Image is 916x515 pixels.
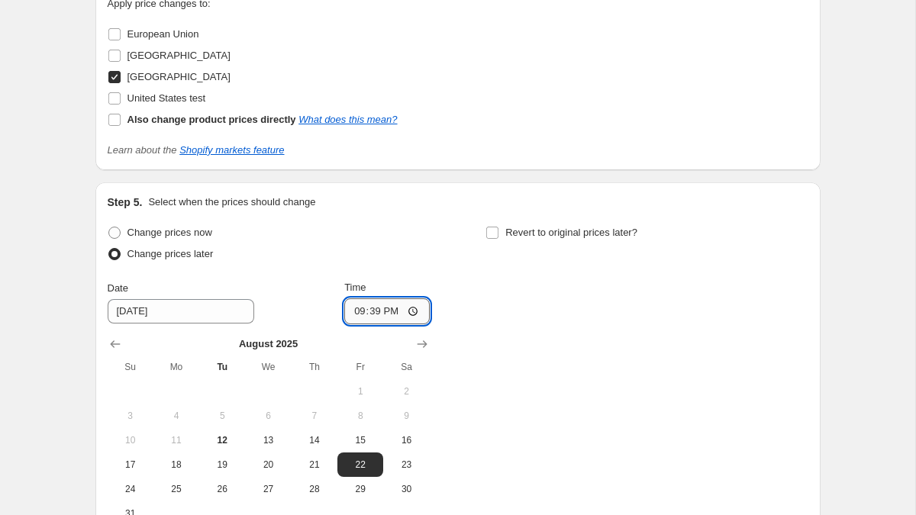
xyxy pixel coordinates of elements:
button: Monday August 11 2025 [153,428,199,452]
span: 6 [251,410,285,422]
button: Friday August 29 2025 [337,477,383,501]
button: Tuesday August 19 2025 [199,452,245,477]
button: Friday August 15 2025 [337,428,383,452]
span: 25 [160,483,193,495]
span: Mo [160,361,193,373]
button: Monday August 25 2025 [153,477,199,501]
a: Shopify markets feature [179,144,284,156]
span: United States test [127,92,206,104]
button: Thursday August 28 2025 [292,477,337,501]
span: 11 [160,434,193,446]
span: 26 [205,483,239,495]
span: 5 [205,410,239,422]
span: 29 [343,483,377,495]
span: 13 [251,434,285,446]
span: 24 [114,483,147,495]
span: Change prices now [127,227,212,238]
button: Wednesday August 6 2025 [245,404,291,428]
button: Sunday August 3 2025 [108,404,153,428]
button: Saturday August 9 2025 [383,404,429,428]
th: Saturday [383,355,429,379]
button: Thursday August 7 2025 [292,404,337,428]
button: Sunday August 24 2025 [108,477,153,501]
button: Show next month, September 2025 [411,333,433,355]
span: 21 [298,459,331,471]
span: 2 [389,385,423,398]
span: 3 [114,410,147,422]
button: Monday August 18 2025 [153,452,199,477]
button: Wednesday August 27 2025 [245,477,291,501]
span: Su [114,361,147,373]
span: 18 [160,459,193,471]
b: Also change product prices directly [127,114,296,125]
span: 10 [114,434,147,446]
th: Monday [153,355,199,379]
th: Thursday [292,355,337,379]
button: Saturday August 2 2025 [383,379,429,404]
span: 12 [205,434,239,446]
button: Saturday August 16 2025 [383,428,429,452]
span: Time [344,282,366,293]
button: Friday August 8 2025 [337,404,383,428]
span: 17 [114,459,147,471]
span: 30 [389,483,423,495]
span: 15 [343,434,377,446]
span: Tu [205,361,239,373]
th: Sunday [108,355,153,379]
span: Fr [343,361,377,373]
button: Tuesday August 5 2025 [199,404,245,428]
span: Th [298,361,331,373]
span: 14 [298,434,331,446]
span: European Union [127,28,199,40]
span: We [251,361,285,373]
span: [GEOGRAPHIC_DATA] [127,71,231,82]
span: Revert to original prices later? [505,227,637,238]
span: 1 [343,385,377,398]
button: Saturday August 30 2025 [383,477,429,501]
button: Saturday August 23 2025 [383,452,429,477]
button: Thursday August 21 2025 [292,452,337,477]
button: Tuesday August 26 2025 [199,477,245,501]
button: Wednesday August 13 2025 [245,428,291,452]
th: Tuesday [199,355,245,379]
span: 7 [298,410,331,422]
span: 23 [389,459,423,471]
button: Friday August 1 2025 [337,379,383,404]
i: Learn about the [108,144,285,156]
span: 8 [343,410,377,422]
input: 12:00 [344,298,430,324]
span: 20 [251,459,285,471]
th: Friday [337,355,383,379]
h2: Step 5. [108,195,143,210]
button: Sunday August 10 2025 [108,428,153,452]
button: Today Tuesday August 12 2025 [199,428,245,452]
span: Sa [389,361,423,373]
span: 28 [298,483,331,495]
span: 22 [343,459,377,471]
button: Thursday August 14 2025 [292,428,337,452]
span: 9 [389,410,423,422]
a: What does this mean? [298,114,397,125]
span: Change prices later [127,248,214,259]
p: Select when the prices should change [148,195,315,210]
span: 16 [389,434,423,446]
button: Wednesday August 20 2025 [245,452,291,477]
button: Friday August 22 2025 [337,452,383,477]
button: Monday August 4 2025 [153,404,199,428]
span: 19 [205,459,239,471]
span: [GEOGRAPHIC_DATA] [127,50,231,61]
button: Sunday August 17 2025 [108,452,153,477]
span: Date [108,282,128,294]
span: 27 [251,483,285,495]
button: Show previous month, July 2025 [105,333,126,355]
span: 4 [160,410,193,422]
th: Wednesday [245,355,291,379]
input: 8/12/2025 [108,299,254,323]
